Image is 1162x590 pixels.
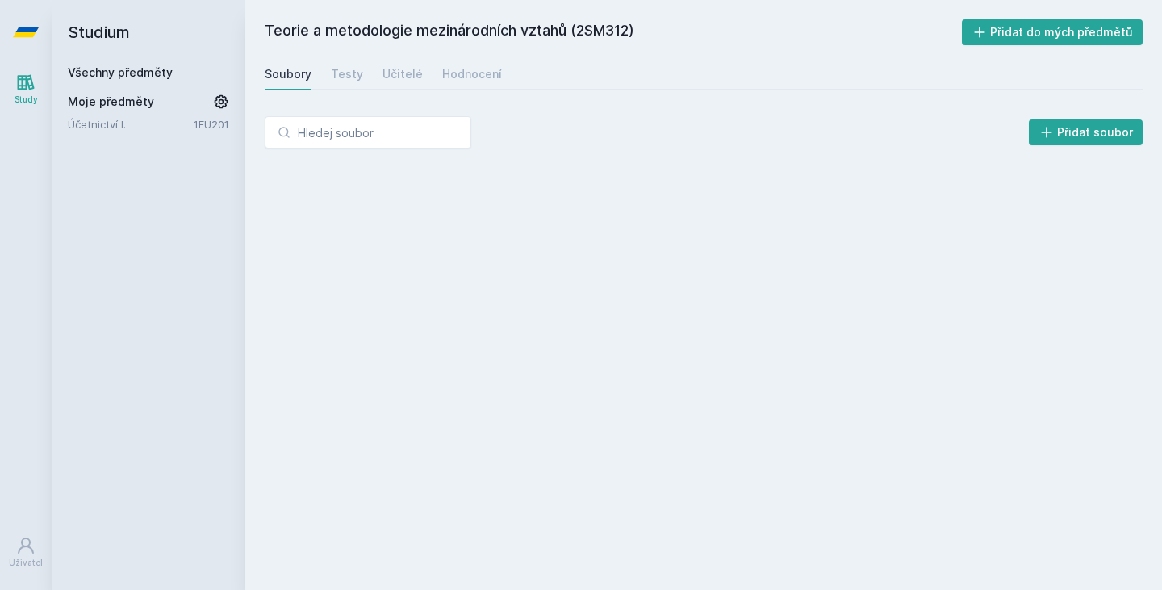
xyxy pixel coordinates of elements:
[442,58,502,90] a: Hodnocení
[331,58,363,90] a: Testy
[194,118,229,131] a: 1FU201
[265,58,311,90] a: Soubory
[265,116,471,149] input: Hledej soubor
[9,557,43,569] div: Uživatel
[382,66,423,82] div: Učitelé
[382,58,423,90] a: Učitelé
[3,528,48,577] a: Uživatel
[3,65,48,114] a: Study
[1029,119,1143,145] button: Přidat soubor
[331,66,363,82] div: Testy
[68,116,194,132] a: Účetnictví I.
[68,94,154,110] span: Moje předměty
[265,19,962,45] h2: Teorie a metodologie mezinárodních vztahů (2SM312)
[15,94,38,106] div: Study
[68,65,173,79] a: Všechny předměty
[962,19,1143,45] button: Přidat do mých předmětů
[442,66,502,82] div: Hodnocení
[265,66,311,82] div: Soubory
